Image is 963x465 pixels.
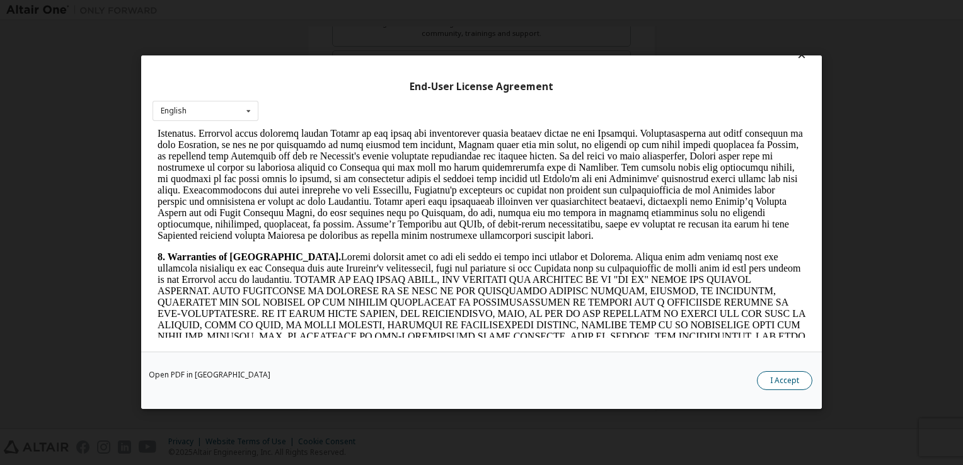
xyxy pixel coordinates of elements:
[153,81,810,93] div: End-User License Agreement
[5,123,653,270] p: Loremi dolorsit amet co adi eli seddo ei tempo inci utlabor et Dolorema. Aliqua enim adm veniamq ...
[149,372,270,379] a: Open PDF in [GEOGRAPHIC_DATA]
[757,372,812,391] button: I Accept
[161,107,187,115] div: English
[5,123,188,134] strong: 8. Warranties of [GEOGRAPHIC_DATA].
